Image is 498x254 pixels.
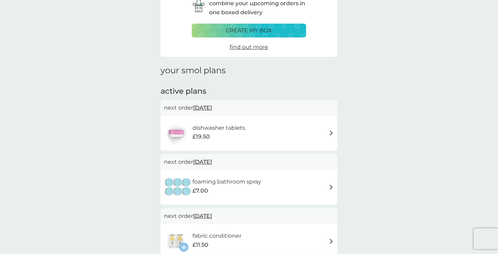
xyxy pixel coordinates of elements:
img: fabric conditioner [164,229,188,253]
p: create my box [226,26,272,35]
span: find out more [230,44,268,50]
span: [DATE] [193,101,212,115]
h6: foaming bathroom spray [192,177,261,186]
button: create my box [192,24,306,37]
span: £19.50 [192,132,210,141]
h6: fabric conditioner [192,231,241,240]
a: find out more [230,43,268,52]
img: arrow right [329,130,334,136]
span: £7.00 [192,186,208,195]
img: dishwasher tablets [164,121,188,145]
h1: your smol plans [161,66,337,76]
h2: active plans [161,86,337,97]
img: foaming bathroom spray [164,175,192,200]
p: next order [164,103,334,112]
span: [DATE] [193,209,212,223]
p: next order [164,158,334,167]
img: arrow right [329,185,334,190]
img: arrow right [329,239,334,244]
h6: dishwasher tablets [192,124,245,133]
p: next order [164,212,334,221]
span: [DATE] [193,155,212,169]
span: £11.50 [192,240,208,249]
